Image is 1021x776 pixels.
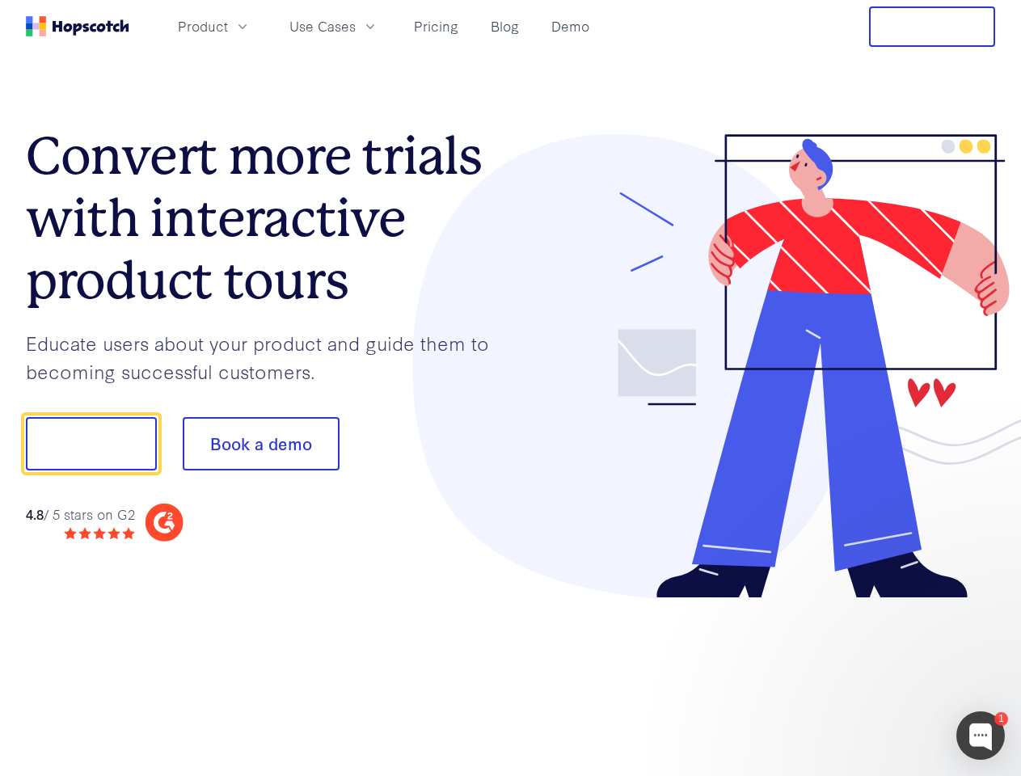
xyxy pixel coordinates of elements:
a: Blog [484,13,525,40]
a: Demo [545,13,596,40]
button: Show me! [26,417,157,470]
h1: Convert more trials with interactive product tours [26,125,511,311]
span: Use Cases [289,16,356,36]
button: Free Trial [869,6,995,47]
div: / 5 stars on G2 [26,504,135,525]
p: Educate users about your product and guide them to becoming successful customers. [26,329,511,385]
a: Home [26,16,129,36]
div: 1 [994,712,1008,726]
strong: 4.8 [26,504,44,523]
button: Product [168,13,260,40]
button: Use Cases [280,13,388,40]
button: Book a demo [183,417,340,470]
span: Product [178,16,228,36]
a: Pricing [407,13,465,40]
